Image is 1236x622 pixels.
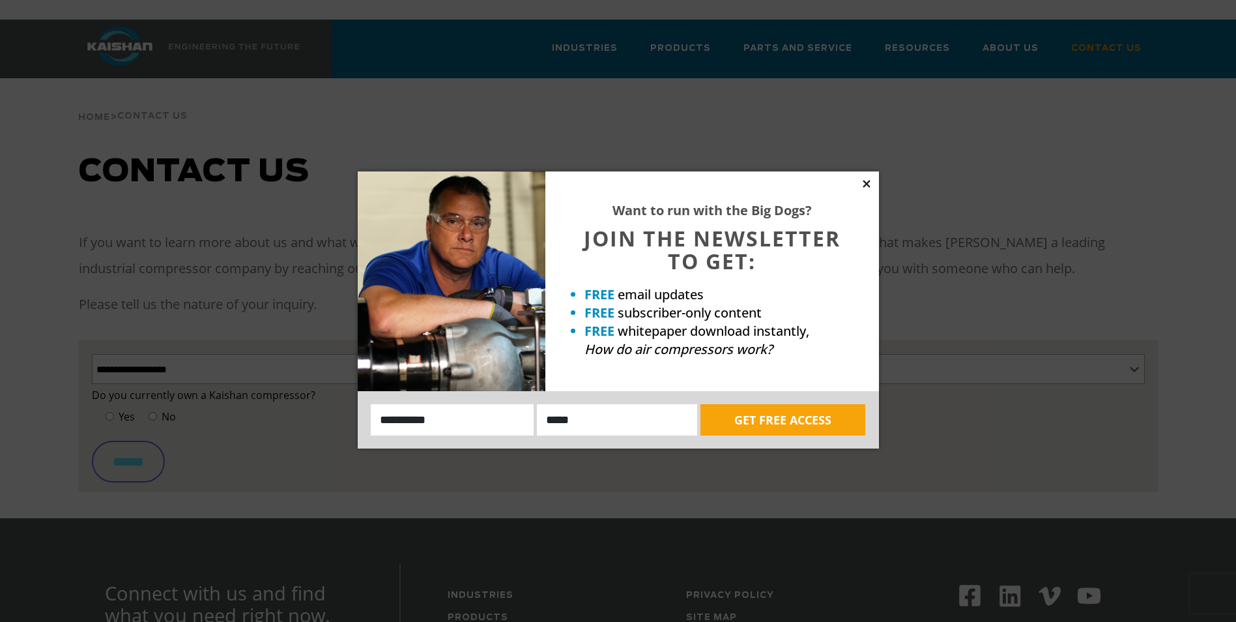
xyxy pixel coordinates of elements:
strong: FREE [584,322,614,340]
strong: Want to run with the Big Dogs? [612,201,812,219]
em: How do air compressors work? [584,340,773,358]
button: Close [861,178,872,190]
span: JOIN THE NEWSLETTER TO GET: [584,224,841,275]
span: whitepaper download instantly, [618,322,809,340]
strong: FREE [584,286,614,303]
span: subscriber-only content [618,304,762,321]
strong: FREE [584,304,614,321]
input: Name: [371,404,534,436]
input: Email [537,404,697,436]
button: GET FREE ACCESS [700,404,865,436]
span: email updates [618,286,704,303]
